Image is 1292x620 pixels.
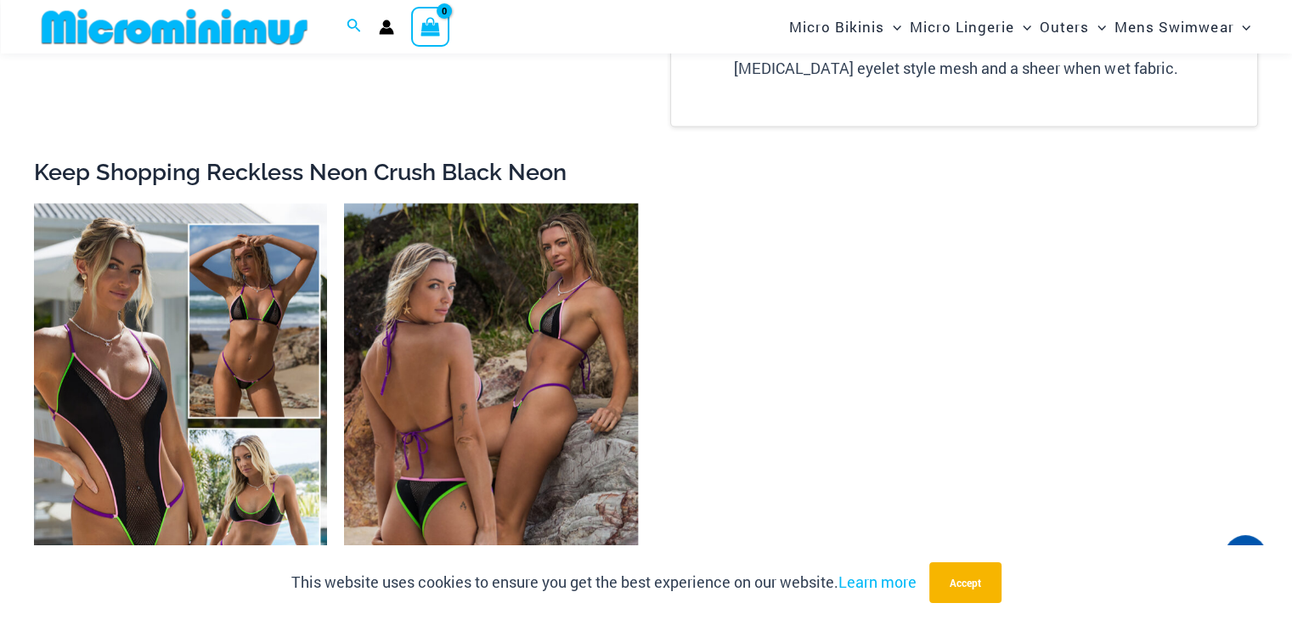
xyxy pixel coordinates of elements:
[34,157,1258,187] h2: Keep Shopping Reckless Neon Crush Black Neon
[411,7,450,46] a: View Shopping Cart, empty
[1089,5,1106,48] span: Menu Toggle
[1035,5,1110,48] a: OutersMenu ToggleMenu Toggle
[1110,5,1255,48] a: Mens SwimwearMenu ToggleMenu Toggle
[910,5,1014,48] span: Micro Lingerie
[929,562,1001,603] button: Accept
[379,20,394,35] a: Account icon link
[1014,5,1031,48] span: Menu Toggle
[838,572,917,592] a: Learn more
[789,5,884,48] span: Micro Bikinis
[291,570,917,595] p: This website uses cookies to ensure you get the best experience on our website.
[1114,5,1233,48] span: Mens Swimwear
[785,5,906,48] a: Micro BikinisMenu ToggleMenu Toggle
[1233,5,1250,48] span: Menu Toggle
[884,5,901,48] span: Menu Toggle
[1040,5,1089,48] span: Outers
[906,5,1035,48] a: Micro LingerieMenu ToggleMenu Toggle
[782,3,1258,51] nav: Site Navigation
[35,8,314,46] img: MM SHOP LOGO FLAT
[347,16,362,38] a: Search icon link
[734,31,1240,82] li: This gorgeous range features a combination of two sexy fabrics: a [MEDICAL_DATA] eyelet style mes...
